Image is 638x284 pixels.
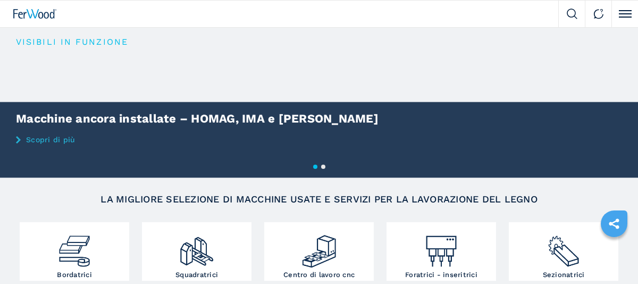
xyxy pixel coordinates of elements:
[611,1,638,27] button: Click to toggle menu
[509,222,618,281] a: Sezionatrici
[593,9,604,19] img: Contact us
[545,225,582,270] img: sezionatrici_2.png
[313,165,317,169] button: 1
[387,222,496,281] a: Foratrici - inseritrici
[142,222,251,281] a: Squadratrici
[179,225,215,270] img: squadratrici_2.png
[20,222,129,281] a: Bordatrici
[44,194,594,204] h2: LA MIGLIORE SELEZIONE DI MACCHINE USATE E SERVIZI PER LA LAVORAZIONE DEL LEGNO
[423,225,460,270] img: foratrici_inseritrici_2.png
[13,9,57,19] img: Ferwood
[175,271,218,278] h3: Squadratrici
[601,210,627,237] a: sharethis
[567,9,577,19] img: Search
[283,271,355,278] h3: Centro di lavoro cnc
[321,165,325,169] button: 2
[57,271,92,278] h3: Bordatrici
[56,225,93,270] img: bordatrici_1.png
[301,225,338,270] img: centro_di_lavoro_cnc_2.png
[264,222,374,281] a: Centro di lavoro cnc
[405,271,477,278] h3: Foratrici - inseritrici
[543,271,585,278] h3: Sezionatrici
[593,236,630,276] iframe: Chat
